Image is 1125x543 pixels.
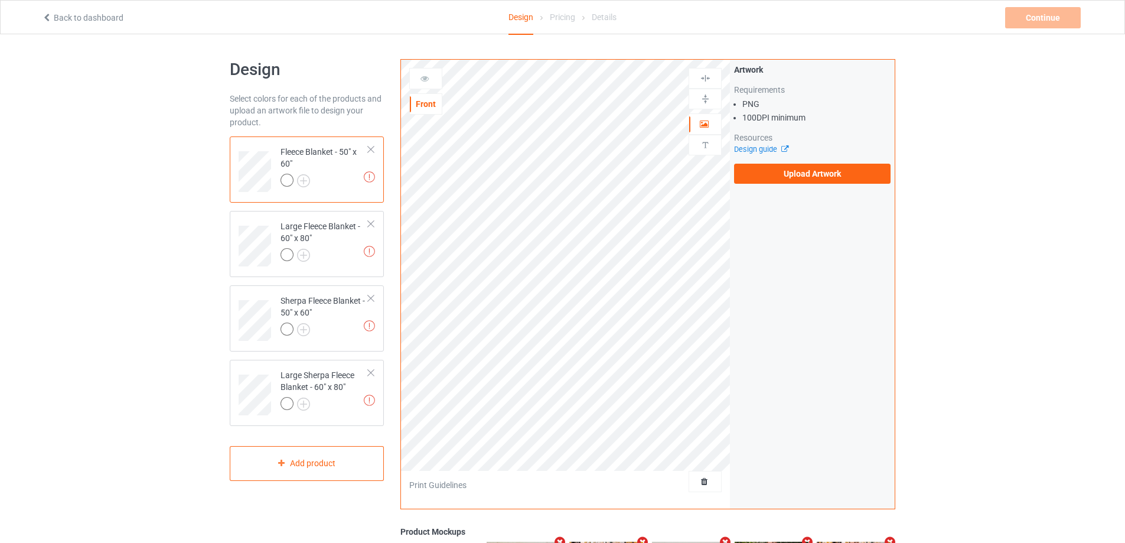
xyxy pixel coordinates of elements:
[230,59,384,80] h1: Design
[700,73,711,84] img: svg%3E%0A
[230,446,384,481] div: Add product
[230,136,384,203] div: Fleece Blanket - 50" x 60"
[364,320,375,331] img: exclamation icon
[734,84,891,96] div: Requirements
[281,146,369,186] div: Fleece Blanket - 50" x 60"
[592,1,617,34] div: Details
[700,139,711,151] img: svg%3E%0A
[230,93,384,128] div: Select colors for each of the products and upload an artwork file to design your product.
[742,98,891,110] li: PNG
[230,285,384,352] div: Sherpa Fleece Blanket - 50" x 60"
[42,13,123,22] a: Back to dashboard
[297,174,310,187] img: svg+xml;base64,PD94bWwgdmVyc2lvbj0iMS4wIiBlbmNvZGluZz0iVVRGLTgiPz4KPHN2ZyB3aWR0aD0iMjJweCIgaGVpZ2...
[400,526,895,538] div: Product Mockups
[734,145,788,154] a: Design guide
[297,249,310,262] img: svg+xml;base64,PD94bWwgdmVyc2lvbj0iMS4wIiBlbmNvZGluZz0iVVRGLTgiPz4KPHN2ZyB3aWR0aD0iMjJweCIgaGVpZ2...
[281,220,369,261] div: Large Fleece Blanket - 60" x 80"
[281,295,369,335] div: Sherpa Fleece Blanket - 50" x 60"
[508,1,533,35] div: Design
[734,132,891,144] div: Resources
[410,98,442,110] div: Front
[550,1,575,34] div: Pricing
[281,369,369,409] div: Large Sherpa Fleece Blanket - 60" x 80"
[364,246,375,257] img: exclamation icon
[364,395,375,406] img: exclamation icon
[297,323,310,336] img: svg+xml;base64,PD94bWwgdmVyc2lvbj0iMS4wIiBlbmNvZGluZz0iVVRGLTgiPz4KPHN2ZyB3aWR0aD0iMjJweCIgaGVpZ2...
[700,93,711,105] img: svg%3E%0A
[230,360,384,426] div: Large Sherpa Fleece Blanket - 60" x 80"
[742,112,891,123] li: 100 DPI minimum
[734,164,891,184] label: Upload Artwork
[297,398,310,411] img: svg+xml;base64,PD94bWwgdmVyc2lvbj0iMS4wIiBlbmNvZGluZz0iVVRGLTgiPz4KPHN2ZyB3aWR0aD0iMjJweCIgaGVpZ2...
[230,211,384,277] div: Large Fleece Blanket - 60" x 80"
[364,171,375,183] img: exclamation icon
[734,64,891,76] div: Artwork
[409,479,467,491] div: Print Guidelines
